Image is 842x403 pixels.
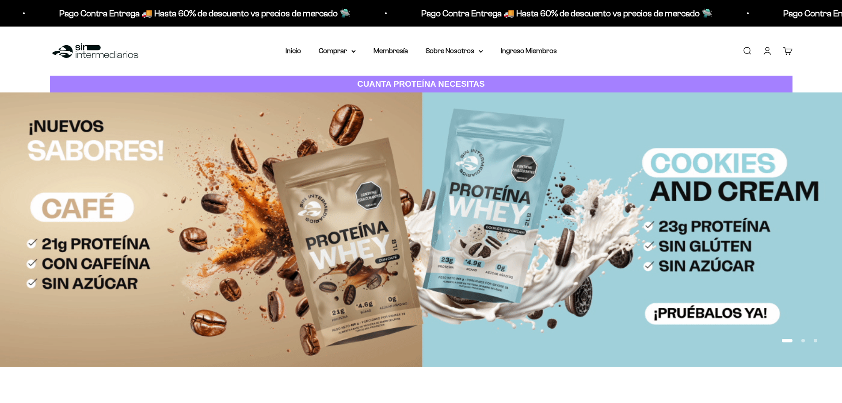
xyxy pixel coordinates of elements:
a: Inicio [286,47,301,54]
p: Pago Contra Entrega 🚚 Hasta 60% de descuento vs precios de mercado 🛸 [59,6,351,20]
summary: Comprar [319,45,356,57]
a: CUANTA PROTEÍNA NECESITAS [50,76,792,93]
strong: CUANTA PROTEÍNA NECESITAS [357,79,485,88]
p: Pago Contra Entrega 🚚 Hasta 60% de descuento vs precios de mercado 🛸 [421,6,712,20]
a: Ingreso Miembros [501,47,557,54]
a: Membresía [373,47,408,54]
summary: Sobre Nosotros [426,45,483,57]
